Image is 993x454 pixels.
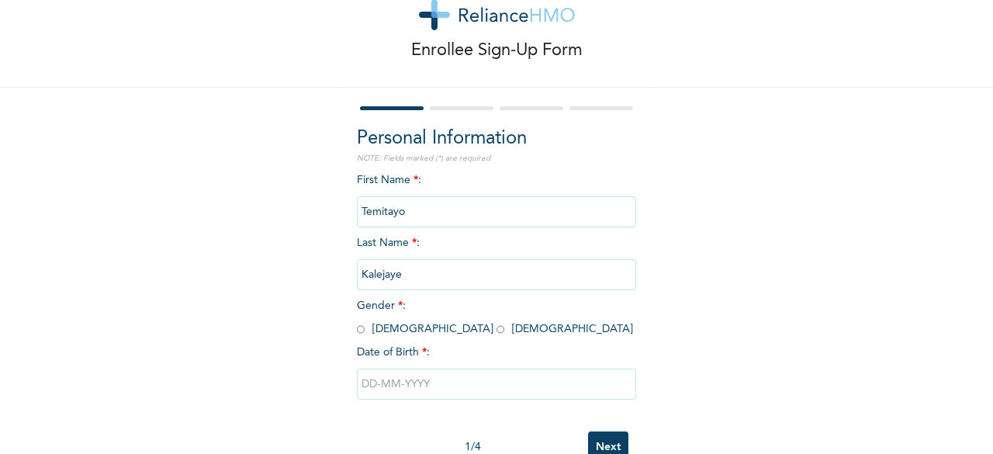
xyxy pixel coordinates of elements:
[357,345,430,361] span: Date of Birth :
[357,369,636,400] input: DD-MM-YYYY
[357,300,633,334] span: Gender : [DEMOGRAPHIC_DATA] [DEMOGRAPHIC_DATA]
[357,175,636,217] span: First Name :
[411,38,583,64] p: Enrollee Sign-Up Form
[357,259,636,290] input: Enter your last name
[357,125,636,153] h2: Personal Information
[357,153,636,165] p: NOTE: Fields marked (*) are required
[357,196,636,227] input: Enter your first name
[357,237,636,280] span: Last Name :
